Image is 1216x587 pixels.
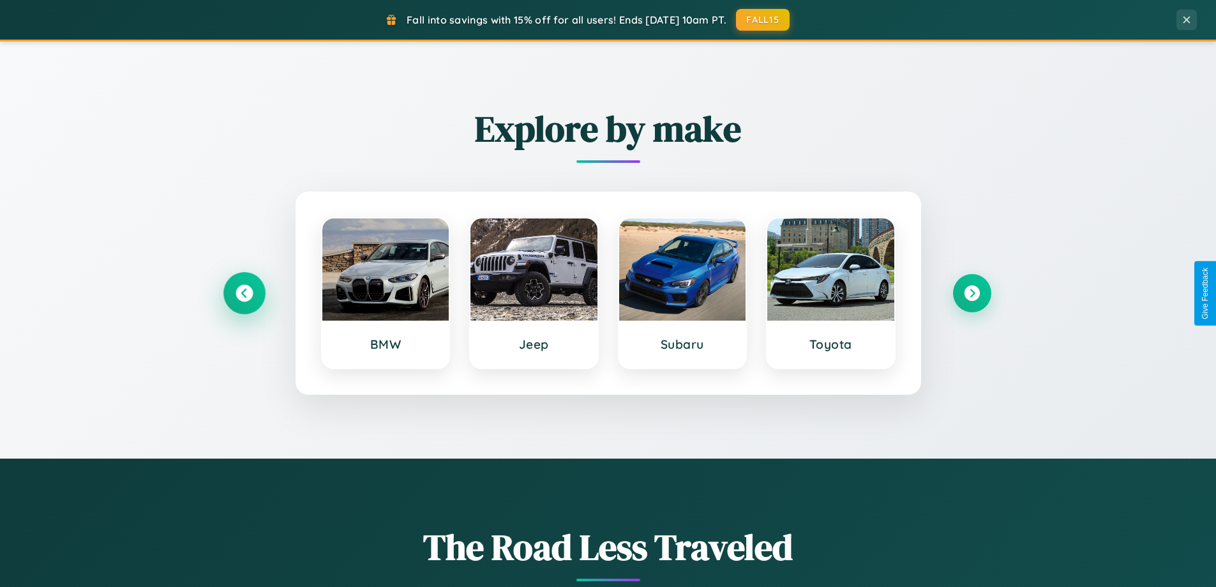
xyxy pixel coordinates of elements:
[225,104,991,153] h2: Explore by make
[335,337,437,352] h3: BMW
[632,337,733,352] h3: Subaru
[780,337,882,352] h3: Toyota
[1201,268,1210,319] div: Give Feedback
[225,522,991,572] h1: The Road Less Traveled
[407,13,726,26] span: Fall into savings with 15% off for all users! Ends [DATE] 10am PT.
[736,9,790,31] button: FALL15
[483,337,585,352] h3: Jeep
